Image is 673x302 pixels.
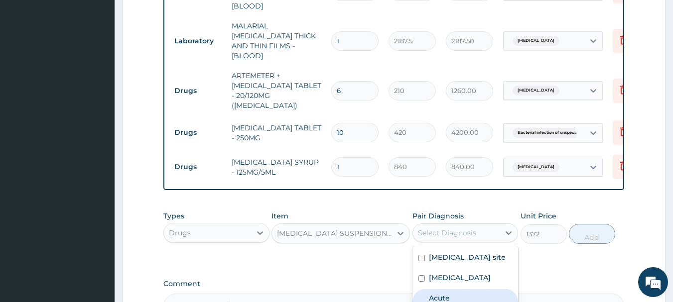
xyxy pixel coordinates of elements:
span: [MEDICAL_DATA] [513,162,559,172]
td: Drugs [169,158,227,176]
label: Item [271,211,288,221]
label: [MEDICAL_DATA] site [429,252,506,262]
td: Drugs [169,82,227,100]
div: Chat with us now [52,56,167,69]
button: Add [569,224,615,244]
td: Drugs [169,123,227,142]
span: [MEDICAL_DATA] [513,86,559,96]
td: ARTEMETER + [MEDICAL_DATA] TABLET - 20/120MG ([MEDICAL_DATA]) [227,66,326,115]
td: [MEDICAL_DATA] SYRUP - 125MG/5ML [227,152,326,182]
td: [MEDICAL_DATA] TABLET - 250MG [227,118,326,148]
img: d_794563401_company_1708531726252_794563401 [18,50,40,75]
label: Pair Diagnosis [412,211,464,221]
div: Minimize live chat window [163,5,187,29]
label: Comment [163,280,625,288]
label: [MEDICAL_DATA] [429,273,491,283]
span: We're online! [58,89,137,189]
span: [MEDICAL_DATA] [513,36,559,46]
textarea: Type your message and hit 'Enter' [5,199,190,233]
label: Types [163,212,184,220]
div: [MEDICAL_DATA] SUSPENSION -4MG/ML( PIRITON [MEDICAL_DATA]) [277,228,393,238]
div: Select Diagnosis [418,228,476,238]
td: Laboratory [169,32,227,50]
td: MALARIAL [MEDICAL_DATA] THICK AND THIN FILMS - [BLOOD] [227,16,326,66]
span: Bacterial infection of unspeci... [513,128,583,138]
div: Drugs [169,228,191,238]
label: Unit Price [521,211,556,221]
